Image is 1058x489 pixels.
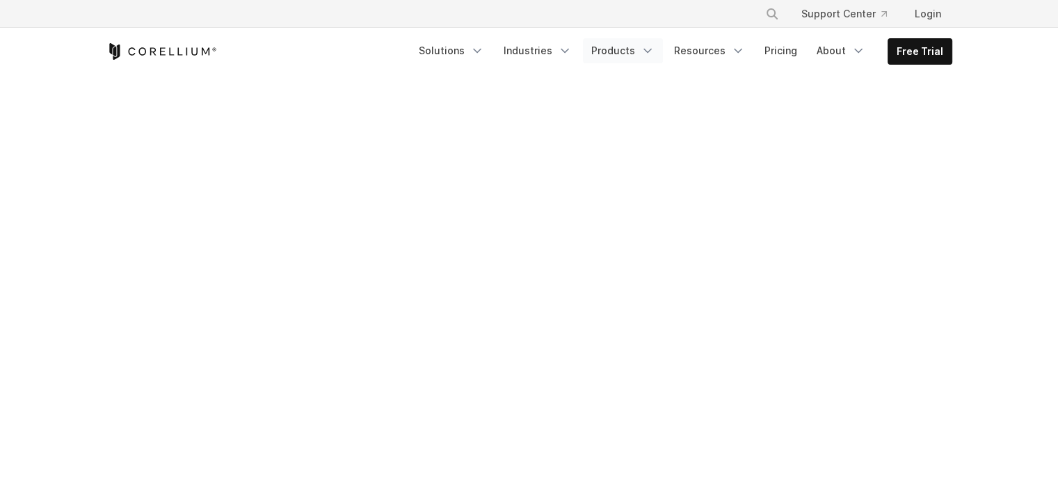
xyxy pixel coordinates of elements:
[583,38,663,63] a: Products
[495,38,580,63] a: Industries
[106,43,217,60] a: Corellium Home
[790,1,898,26] a: Support Center
[666,38,753,63] a: Resources
[888,39,952,64] a: Free Trial
[760,1,785,26] button: Search
[410,38,952,65] div: Navigation Menu
[808,38,874,63] a: About
[756,38,805,63] a: Pricing
[748,1,952,26] div: Navigation Menu
[904,1,952,26] a: Login
[410,38,492,63] a: Solutions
